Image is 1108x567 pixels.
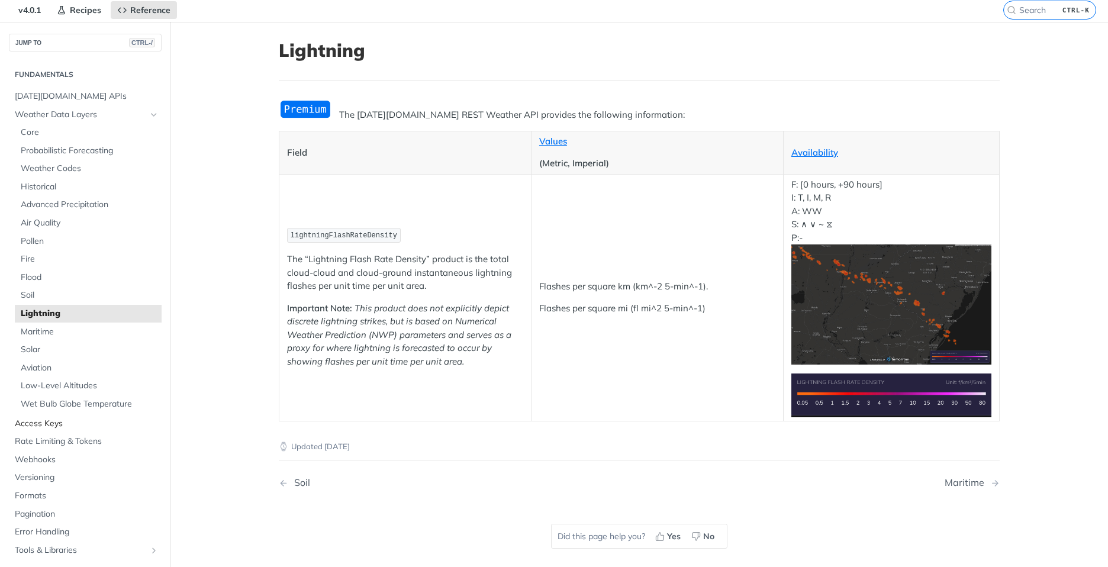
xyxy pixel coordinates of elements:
[15,233,162,250] a: Pollen
[9,542,162,559] a: Tools & LibrariesShow subpages for Tools & Libraries
[9,69,162,80] h2: Fundamentals
[9,106,162,124] a: Weather Data LayersHide subpages for Weather Data Layers
[667,530,681,543] span: Yes
[551,524,727,549] div: Did this page help you?
[1007,5,1016,15] svg: Search
[21,181,159,193] span: Historical
[791,373,991,417] img: Lightning Flash Rate Density Legend
[279,40,1000,61] h1: Lightning
[21,127,159,138] span: Core
[539,302,775,315] p: Flashes per square mi (fl mi^2 5-min^-1)
[291,231,397,240] span: lightningFlashRateDensity
[9,34,162,51] button: JUMP TOCTRL-/
[539,136,567,147] a: Values
[12,1,47,19] span: v4.0.1
[945,477,1000,488] a: Next Page: Maritime
[15,305,162,323] a: Lightning
[9,88,162,105] a: [DATE][DOMAIN_NAME] APIs
[149,110,159,120] button: Hide subpages for Weather Data Layers
[15,91,159,102] span: [DATE][DOMAIN_NAME] APIs
[287,302,511,367] em: This product does not explicitly depict discrete lightning strikes, but is based on Numerical Wea...
[21,362,159,374] span: Aviation
[791,298,991,310] span: Expand image
[15,454,159,466] span: Webhooks
[15,214,162,232] a: Air Quality
[539,280,775,294] p: Flashes per square km (km^-2 5-min^-1).
[15,124,162,141] a: Core
[70,5,101,15] span: Recipes
[791,389,991,400] span: Expand image
[703,530,714,543] span: No
[279,465,1000,500] nav: Pagination Controls
[21,199,159,211] span: Advanced Precipitation
[15,269,162,286] a: Flood
[21,163,159,175] span: Weather Codes
[50,1,108,19] a: Recipes
[15,418,159,430] span: Access Keys
[129,38,155,47] span: CTRL-/
[15,526,159,538] span: Error Handling
[279,477,588,488] a: Previous Page: Soil
[149,546,159,555] button: Show subpages for Tools & Libraries
[15,196,162,214] a: Advanced Precipitation
[9,487,162,505] a: Formats
[15,323,162,341] a: Maritime
[279,441,1000,453] p: Updated [DATE]
[15,250,162,268] a: Fire
[287,253,523,293] p: The “Lightning Flash Rate Density” product is the total cloud-cloud and cloud-ground instantaneou...
[130,5,170,15] span: Reference
[21,380,159,392] span: Low-Level Altitudes
[21,236,159,247] span: Pollen
[21,145,159,157] span: Probabilistic Forecasting
[15,359,162,377] a: Aviation
[279,108,1000,122] p: The [DATE][DOMAIN_NAME] REST Weather API provides the following information:
[15,286,162,304] a: Soil
[9,451,162,469] a: Webhooks
[15,472,159,484] span: Versioning
[15,395,162,413] a: Wet Bulb Globe Temperature
[651,527,687,545] button: Yes
[1059,4,1093,16] kbd: CTRL-K
[791,147,838,158] a: Availability
[791,244,991,365] img: Lightning Flash Rate Density Heatmap
[9,523,162,541] a: Error Handling
[9,469,162,487] a: Versioning
[539,157,775,170] p: (Metric, Imperial)
[15,341,162,359] a: Solar
[15,377,162,395] a: Low-Level Altitudes
[287,146,523,160] p: Field
[21,217,159,229] span: Air Quality
[21,398,159,410] span: Wet Bulb Globe Temperature
[288,477,310,488] div: Soil
[15,545,146,556] span: Tools & Libraries
[15,160,162,178] a: Weather Codes
[111,1,177,19] a: Reference
[21,272,159,283] span: Flood
[9,415,162,433] a: Access Keys
[791,178,991,365] p: F: [0 hours, +90 hours] I: T, I, M, R A: WW S: ∧ ∨ ~ ⧖ P:-
[21,289,159,301] span: Soil
[21,326,159,338] span: Maritime
[15,508,159,520] span: Pagination
[687,527,721,545] button: No
[21,253,159,265] span: Fire
[15,109,146,121] span: Weather Data Layers
[15,436,159,447] span: Rate Limiting & Tokens
[21,344,159,356] span: Solar
[9,505,162,523] a: Pagination
[15,490,159,502] span: Formats
[21,308,159,320] span: Lightning
[945,477,990,488] div: Maritime
[15,178,162,196] a: Historical
[15,142,162,160] a: Probabilistic Forecasting
[287,302,352,314] strong: Important Note:
[9,433,162,450] a: Rate Limiting & Tokens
